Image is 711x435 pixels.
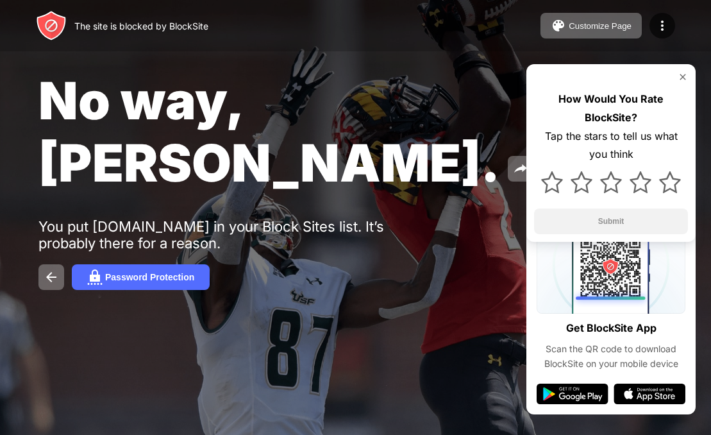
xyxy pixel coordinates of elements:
[534,209,688,234] button: Submit
[87,269,103,285] img: password.svg
[540,13,642,38] button: Customize Page
[105,272,194,282] div: Password Protection
[534,90,688,127] div: How Would You Rate BlockSite?
[600,171,622,193] img: star.svg
[72,264,210,290] button: Password Protection
[551,18,566,33] img: pallet.svg
[678,72,688,82] img: rate-us-close.svg
[36,10,67,41] img: header-logo.svg
[541,171,563,193] img: star.svg
[38,69,500,194] span: No way, [PERSON_NAME].
[630,171,651,193] img: star.svg
[571,171,592,193] img: star.svg
[537,384,608,404] img: google-play.svg
[44,269,59,285] img: back.svg
[534,127,688,164] div: Tap the stars to tell us what you think
[569,21,632,31] div: Customize Page
[655,18,670,33] img: menu-icon.svg
[659,171,681,193] img: star.svg
[74,21,208,31] div: The site is blocked by BlockSite
[614,384,685,404] img: app-store.svg
[38,218,435,252] div: You put [DOMAIN_NAME] in your Block Sites list. It’s probably there for a reason.
[513,161,528,176] img: share.svg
